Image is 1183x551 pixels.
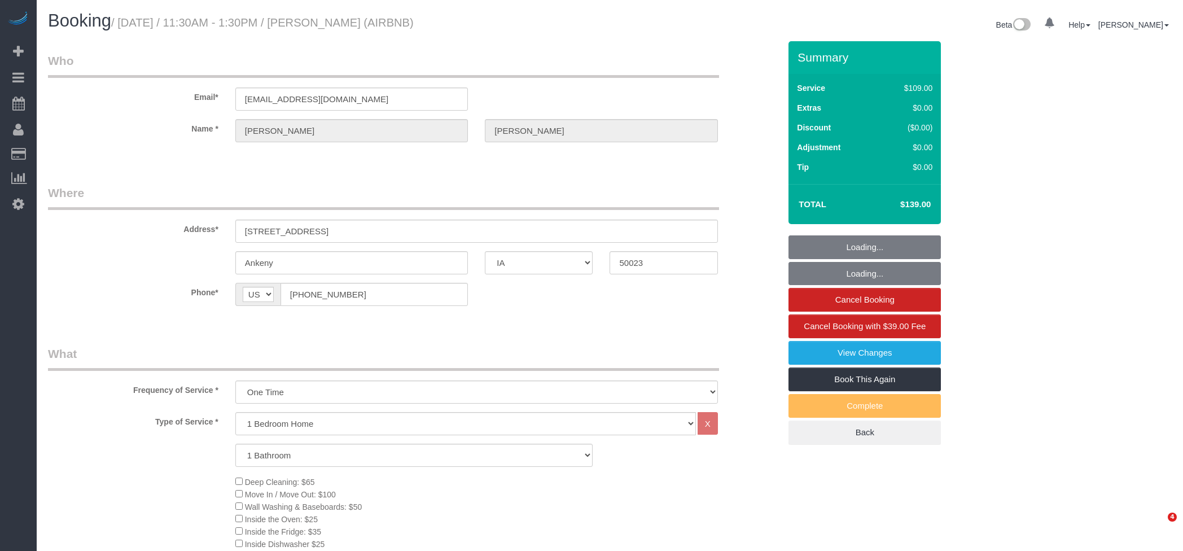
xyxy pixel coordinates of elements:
[880,161,933,173] div: $0.00
[235,88,468,111] input: Email*
[797,102,821,113] label: Extras
[235,119,468,142] input: First Name*
[1098,20,1169,29] a: [PERSON_NAME]
[1168,513,1177,522] span: 4
[880,142,933,153] div: $0.00
[788,421,941,444] a: Back
[48,185,719,210] legend: Where
[40,119,227,134] label: Name *
[40,381,227,396] label: Frequency of Service *
[48,53,719,78] legend: Who
[485,119,717,142] input: Last Name*
[798,51,935,64] h3: Summary
[804,321,926,331] span: Cancel Booking with $39.00 Fee
[1068,20,1090,29] a: Help
[996,20,1031,29] a: Beta
[245,478,315,487] span: Deep Cleaning: $65
[48,346,719,371] legend: What
[797,161,809,173] label: Tip
[40,88,227,103] label: Email*
[40,220,227,235] label: Address*
[788,341,941,365] a: View Changes
[799,199,826,209] strong: Total
[48,11,111,30] span: Booking
[1012,18,1031,33] img: New interface
[880,102,933,113] div: $0.00
[281,283,468,306] input: Phone*
[797,142,840,153] label: Adjustment
[245,527,321,536] span: Inside the Fridge: $35
[797,122,831,133] label: Discount
[245,490,336,499] span: Move In / Move Out: $100
[40,283,227,298] label: Phone*
[866,200,931,209] h4: $139.00
[111,16,414,29] small: / [DATE] / 11:30AM - 1:30PM / [PERSON_NAME] (AIRBNB)
[40,412,227,427] label: Type of Service *
[788,314,941,338] a: Cancel Booking with $39.00 Fee
[7,11,29,27] img: Automaid Logo
[245,502,362,511] span: Wall Washing & Baseboards: $50
[610,251,717,274] input: Zip Code*
[1145,513,1172,540] iframe: Intercom live chat
[880,122,933,133] div: ($0.00)
[797,82,825,94] label: Service
[235,251,468,274] input: City*
[880,82,933,94] div: $109.00
[245,515,318,524] span: Inside the Oven: $25
[788,288,941,312] a: Cancel Booking
[788,368,941,391] a: Book This Again
[245,540,325,549] span: Inside Dishwasher $25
